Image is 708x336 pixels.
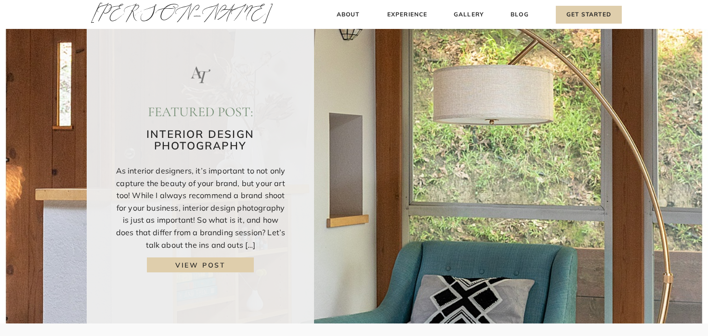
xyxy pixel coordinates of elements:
[556,6,622,24] a: Get Started
[111,104,290,120] h2: featured post:
[509,10,531,20] a: Blog
[453,10,485,20] a: Gallery
[115,165,287,251] p: As interior designers, it’s important to not only capture the beauty of your brand, but your art ...
[156,260,246,270] a: view post
[147,257,254,272] a: Interior Design Photography
[334,10,362,20] a: About
[146,127,254,152] a: Interior Design Photography
[386,10,429,20] a: Experience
